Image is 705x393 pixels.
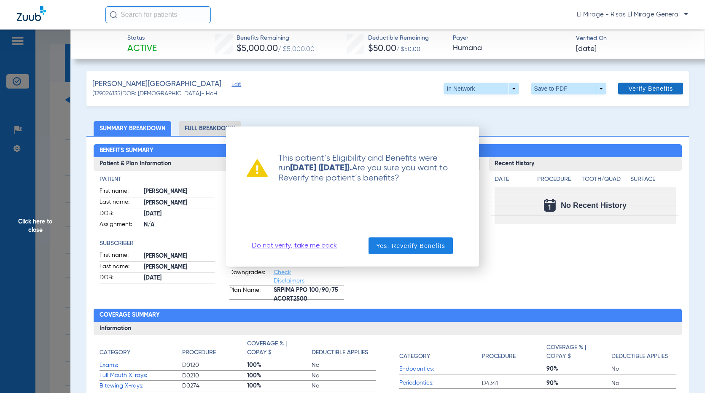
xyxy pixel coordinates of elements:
[369,237,453,254] button: Yes, Reverify Benefits
[268,153,458,183] p: This patient’s Eligibility and Benefits were run Are you sure you want to Reverify the patient’s ...
[247,159,268,177] img: warning already ran verification recently
[290,164,352,172] strong: [DATE] ([DATE]).
[376,242,445,250] span: Yes, Reverify Benefits
[663,353,705,393] iframe: Chat Widget
[252,242,337,250] a: Do not verify, take me back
